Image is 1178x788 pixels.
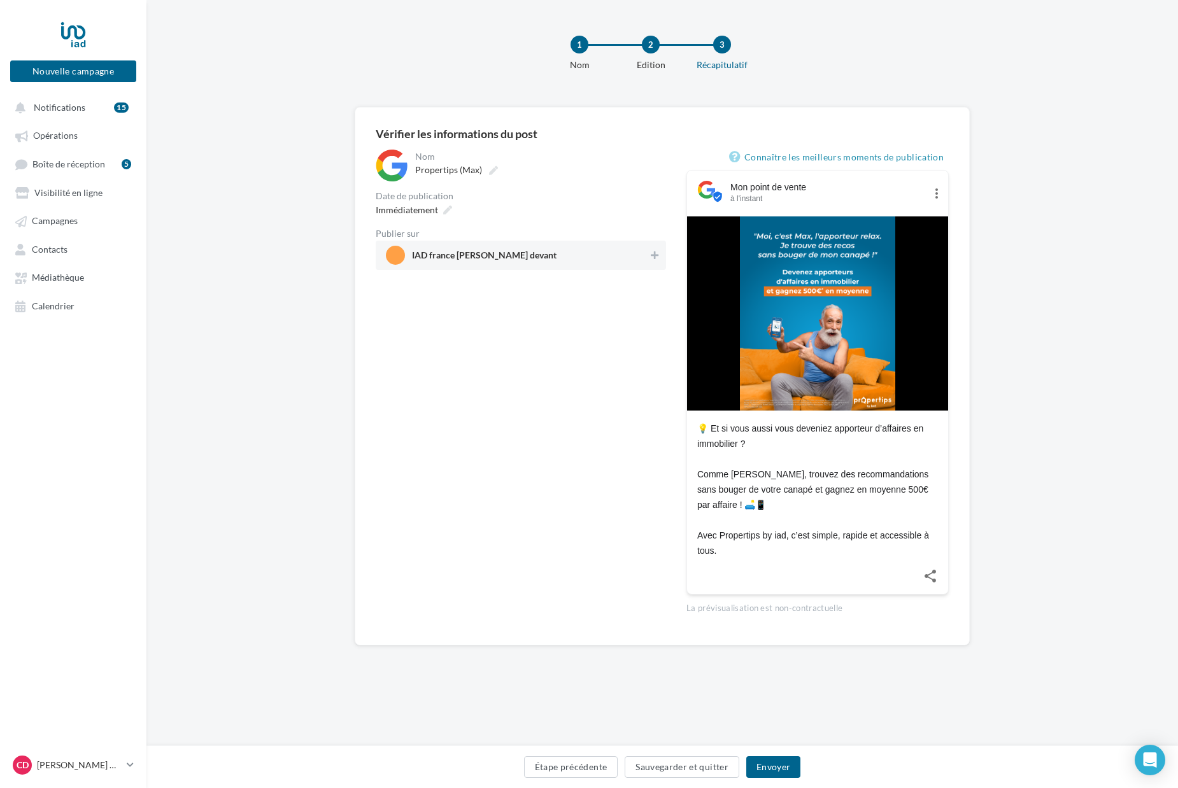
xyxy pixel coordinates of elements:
a: Boîte de réception5 [8,152,139,176]
button: Sauvegarder et quitter [625,756,739,778]
div: 1 [571,36,588,53]
a: Médiathèque [8,265,139,288]
span: Visibilité en ligne [34,187,103,198]
span: Notifications [34,102,85,113]
div: 💡 Et si vous aussi vous deveniez apporteur d’affaires en immobilier ? Comme [PERSON_NAME], trouve... [697,421,938,558]
span: Campagnes [32,216,78,227]
button: Étape précédente [524,756,618,778]
img: Post - Des recos sans bouger de mon canapé [740,216,895,411]
div: à l'instant [730,193,925,204]
div: Nom [539,59,620,71]
div: Récapitulatif [681,59,763,71]
div: Edition [610,59,692,71]
span: CD [17,759,29,771]
a: Visibilité en ligne [8,181,139,204]
div: 2 [642,36,660,53]
div: Mon point de vente [730,181,925,193]
div: Vérifier les informations du post [376,128,949,139]
span: Calendrier [32,300,75,311]
div: Nom [415,152,664,161]
span: Contacts [32,244,67,255]
div: La prévisualisation est non-contractuelle [686,598,949,614]
a: Connaître les meilleurs moments de publication [729,150,949,165]
div: Date de publication [376,192,666,201]
div: 5 [122,159,131,169]
a: Campagnes [8,209,139,232]
a: Calendrier [8,294,139,317]
div: 3 [713,36,731,53]
a: CD [PERSON_NAME] DEVANT [10,753,136,777]
button: Envoyer [746,756,800,778]
button: Nouvelle campagne [10,60,136,82]
span: Immédiatement [376,204,438,215]
a: Contacts [8,237,139,260]
button: Notifications 15 [8,95,134,118]
div: Open Intercom Messenger [1135,745,1165,775]
div: 15 [114,102,129,113]
span: Médiathèque [32,272,84,283]
div: Publier sur [376,229,666,238]
span: IAD france [PERSON_NAME] devant [412,251,557,265]
span: Boîte de réception [32,158,105,169]
p: [PERSON_NAME] DEVANT [37,759,122,771]
a: Opérations [8,123,139,146]
span: Propertips (Max) [415,164,482,175]
span: Opérations [33,130,78,141]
